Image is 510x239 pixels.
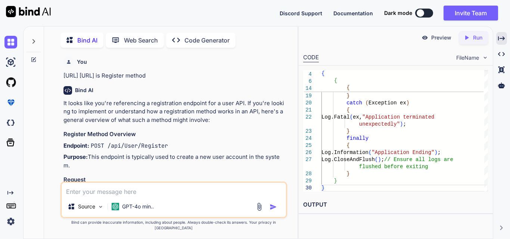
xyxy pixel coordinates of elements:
div: 19 [303,92,312,100]
div: 21 [303,107,312,114]
img: GPT-4o mini [112,203,119,210]
span: } [346,93,349,99]
span: 6 [303,78,312,85]
img: preview [422,34,428,41]
div: 30 [303,185,312,192]
span: ) [434,150,437,155]
span: 4 [303,71,312,78]
strong: Endpoint: [63,142,89,149]
div: 27 [303,156,312,163]
span: ) [378,157,381,163]
div: 26 [303,149,312,156]
span: } [346,171,349,177]
h3: Register Method Overview [63,130,286,139]
img: chevron down [482,54,488,61]
div: 29 [303,177,312,185]
span: "Application Ending" [371,150,434,155]
span: catch [346,100,362,106]
button: Invite Team [444,6,498,21]
img: chat [4,36,17,48]
span: flushed before exiting [359,164,428,170]
span: Log.Fatal [321,114,350,120]
span: { [334,78,337,84]
h6: Bind AI [75,87,93,94]
span: Dark mode [384,9,412,17]
p: Run [473,34,482,41]
img: ai-studio [4,56,17,69]
span: ( [368,150,371,155]
span: 14 [303,85,312,92]
span: finally [346,135,368,141]
h6: You [77,58,87,66]
p: Source [78,203,95,210]
span: Documentation [333,10,373,16]
span: Exception ex [368,100,406,106]
span: ) [400,121,403,127]
span: ; [403,121,406,127]
span: Discord Support [280,10,322,16]
span: ( [366,100,368,106]
img: githubLight [4,76,17,89]
div: 20 [303,100,312,107]
p: Bind AI [77,36,97,45]
h3: Request [63,176,286,184]
div: CODE [303,53,319,62]
span: Log.Information [321,150,368,155]
p: Bind can provide inaccurate information, including about people. Always double-check its answers.... [60,220,287,231]
span: { [346,142,349,148]
div: 25 [303,142,312,149]
img: Pick Models [97,204,104,210]
code: POST /api/User/Register [91,142,168,150]
div: 24 [303,135,312,142]
p: It looks like you're referencing a registration endpoint for a user API. If you're looking to imp... [63,99,286,125]
div: 23 [303,128,312,135]
img: Bind AI [6,6,51,17]
span: { [346,85,349,91]
img: darkCloudIdeIcon [4,116,17,129]
span: unexpectedly" [359,121,400,127]
button: Documentation [333,9,373,17]
img: settings [4,215,17,228]
span: { [321,70,324,76]
span: ; [438,150,441,155]
span: { [346,107,349,113]
img: icon [270,203,277,211]
h2: OUTPUT [299,196,493,214]
span: ( [375,157,378,163]
span: ; [381,157,384,163]
span: "Application terminated [362,114,434,120]
span: ) [406,100,409,106]
span: ( [350,114,353,120]
p: Code Generator [184,36,230,45]
span: // Ensure all logs are [384,157,453,163]
span: ex, [353,114,362,120]
div: 22 [303,114,312,121]
strong: Purpose: [63,153,88,160]
span: } [334,178,337,184]
p: GPT-4o min.. [122,203,154,210]
p: Web Search [124,36,158,45]
img: attachment [255,202,264,211]
span: Log.CloseAndFlush [321,157,375,163]
div: 28 [303,170,312,177]
img: premium [4,96,17,109]
span: } [321,185,324,191]
p: [URL] [URL] is Register method [63,72,286,80]
p: This endpoint is typically used to create a new user account in the system. [63,153,286,170]
button: Discord Support [280,9,322,17]
span: } [346,128,349,134]
span: FileName [456,54,479,62]
p: Preview [431,34,451,41]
